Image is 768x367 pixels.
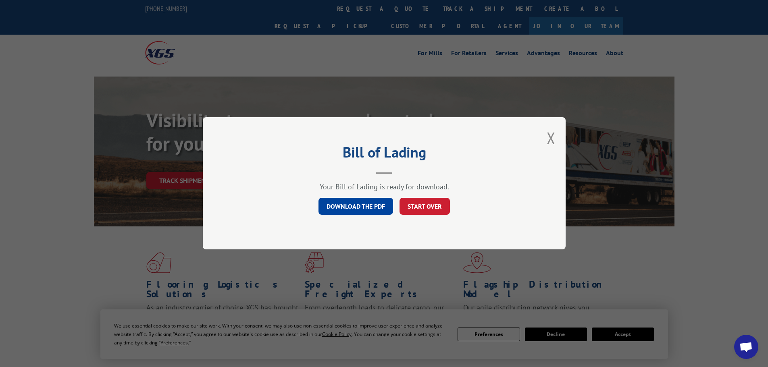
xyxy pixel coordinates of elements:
div: Your Bill of Lading is ready for download. [243,182,525,192]
h2: Bill of Lading [243,147,525,162]
a: DOWNLOAD THE PDF [318,198,393,215]
div: Open chat [734,335,758,359]
button: Close modal [547,127,556,149]
button: START OVER [400,198,450,215]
